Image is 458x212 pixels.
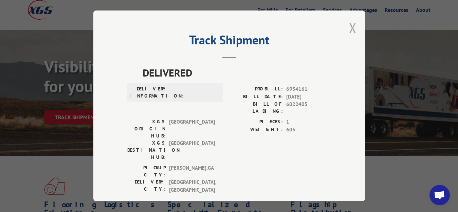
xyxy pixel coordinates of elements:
span: 605 [286,126,331,134]
label: XGS DESTINATION HUB: [127,140,166,161]
label: DELIVERY CITY: [127,178,166,194]
span: 6022405 [286,101,331,115]
label: XGS ORIGIN HUB: [127,118,166,140]
span: [DATE] [286,93,331,101]
label: BILL DATE: [229,93,283,101]
span: [PERSON_NAME] , GA [169,164,215,178]
span: [GEOGRAPHIC_DATA] [169,118,215,140]
span: 1 [286,118,331,126]
label: WEIGHT: [229,126,283,134]
button: Close modal [349,19,356,37]
span: [GEOGRAPHIC_DATA] , [GEOGRAPHIC_DATA] [169,178,215,194]
label: BILL OF LADING: [229,101,283,115]
a: Open chat [429,185,450,205]
h2: Track Shipment [127,35,331,48]
span: 6954161 [286,85,331,93]
label: PICKUP CITY: [127,164,166,178]
span: [GEOGRAPHIC_DATA] [169,140,215,161]
label: PIECES: [229,118,283,126]
label: DELIVERY INFORMATION: [129,85,168,100]
label: PROBILL: [229,85,283,93]
span: DELIVERED [143,65,331,80]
